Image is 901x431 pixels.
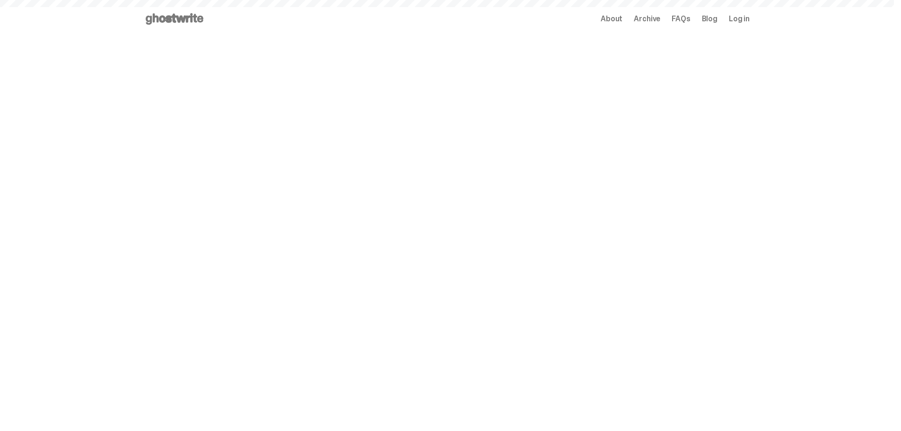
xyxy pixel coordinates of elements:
[634,15,660,23] a: Archive
[702,15,717,23] a: Blog
[729,15,750,23] a: Log in
[672,15,690,23] a: FAQs
[601,15,622,23] a: About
